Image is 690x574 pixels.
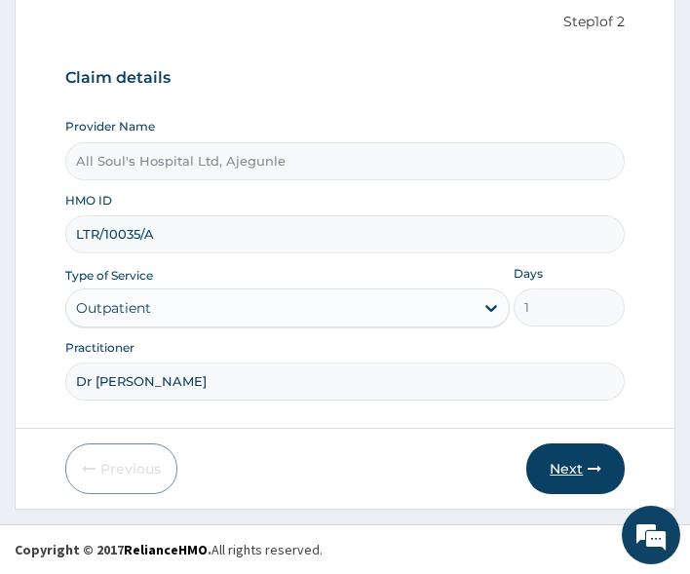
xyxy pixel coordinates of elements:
a: RelianceHMO [124,541,208,558]
button: Next [526,443,625,494]
label: Type of Service [65,267,153,284]
span: We're online! [113,167,269,364]
label: HMO ID [65,192,112,209]
div: Outpatient [76,298,151,318]
strong: Copyright © 2017 . [15,541,211,558]
h3: Claim details [65,67,626,89]
img: d_794563401_company_1708531726252_794563401 [36,97,79,146]
label: Days [514,265,543,282]
label: Provider Name [65,118,155,134]
div: Chat with us now [101,109,327,134]
p: Step 1 of 2 [65,12,626,33]
button: Previous [65,443,177,494]
input: Enter HMO ID [65,215,626,253]
label: Practitioner [65,339,134,356]
input: Enter Name [65,363,626,401]
div: Minimize live chat window [320,10,366,57]
textarea: Type your message and hit 'Enter' [10,374,371,442]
